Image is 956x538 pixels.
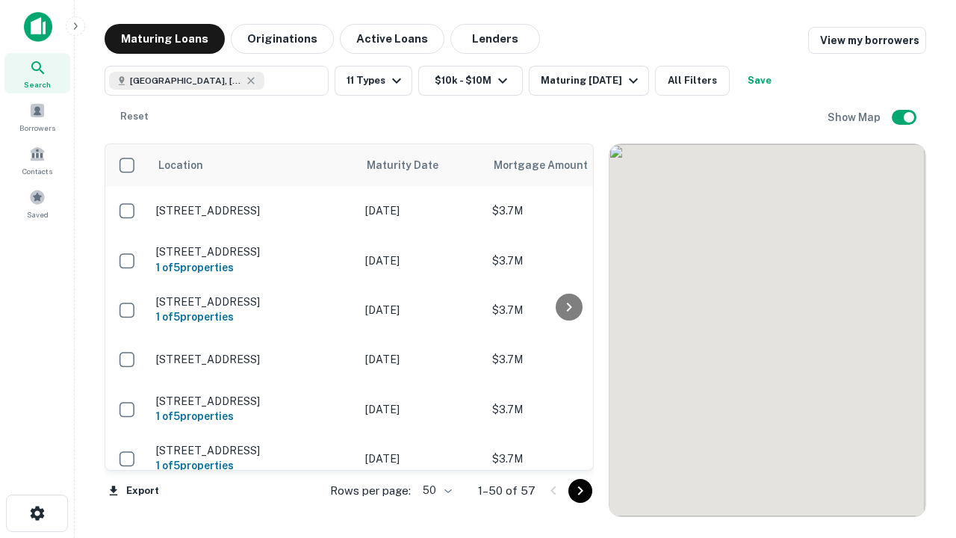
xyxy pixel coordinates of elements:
[340,24,444,54] button: Active Loans
[156,295,350,309] p: [STREET_ADDRESS]
[4,53,70,93] a: Search
[156,444,350,457] p: [STREET_ADDRESS]
[231,24,334,54] button: Originations
[330,482,411,500] p: Rows per page:
[541,72,642,90] div: Maturing [DATE]
[365,202,477,219] p: [DATE]
[365,401,477,418] p: [DATE]
[4,140,70,180] a: Contacts
[881,418,956,490] iframe: Chat Widget
[450,24,540,54] button: Lenders
[492,401,642,418] p: $3.7M
[22,165,52,177] span: Contacts
[808,27,926,54] a: View my borrowers
[417,480,454,501] div: 50
[736,66,783,96] button: Save your search to get updates of matches that match your search criteria.
[492,202,642,219] p: $3.7M
[365,253,477,269] p: [DATE]
[367,156,458,174] span: Maturity Date
[358,144,485,186] th: Maturity Date
[111,102,158,132] button: Reset
[24,78,51,90] span: Search
[105,480,163,502] button: Export
[492,351,642,368] p: $3.7M
[828,109,883,126] h6: Show Map
[156,245,350,259] p: [STREET_ADDRESS]
[130,74,242,87] span: [GEOGRAPHIC_DATA], [GEOGRAPHIC_DATA]
[492,302,642,318] p: $3.7M
[365,451,477,467] p: [DATE]
[335,66,412,96] button: 11 Types
[4,96,70,137] a: Borrowers
[4,183,70,223] a: Saved
[105,24,225,54] button: Maturing Loans
[485,144,649,186] th: Mortgage Amount
[418,66,523,96] button: $10k - $10M
[492,451,642,467] p: $3.7M
[19,122,55,134] span: Borrowers
[158,156,203,174] span: Location
[156,259,350,276] h6: 1 of 5 properties
[655,66,730,96] button: All Filters
[365,351,477,368] p: [DATE]
[156,395,350,408] p: [STREET_ADDRESS]
[478,482,536,500] p: 1–50 of 57
[568,479,592,503] button: Go to next page
[149,144,358,186] th: Location
[24,12,52,42] img: capitalize-icon.png
[156,309,350,325] h6: 1 of 5 properties
[494,156,607,174] span: Mortgage Amount
[156,408,350,424] h6: 1 of 5 properties
[27,208,49,220] span: Saved
[156,353,350,366] p: [STREET_ADDRESS]
[609,144,925,516] div: 0 0
[156,204,350,217] p: [STREET_ADDRESS]
[492,253,642,269] p: $3.7M
[365,302,477,318] p: [DATE]
[156,457,350,474] h6: 1 of 5 properties
[529,66,649,96] button: Maturing [DATE]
